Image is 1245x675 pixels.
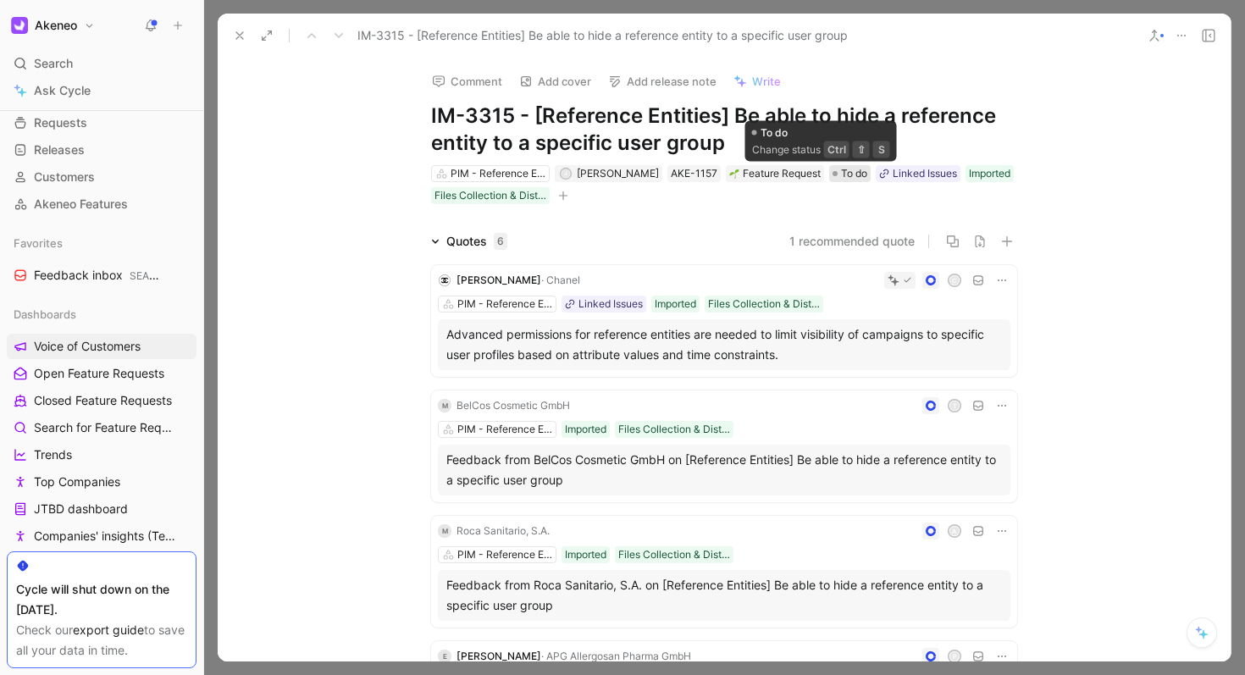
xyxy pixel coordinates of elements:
div: P [949,651,960,662]
div: BelCos Cosmetic GmbH [456,397,570,414]
span: Top Companies [34,473,120,490]
span: Akeneo Features [34,196,128,213]
div: C [949,275,960,286]
div: 🌱Feature Request [726,165,824,182]
img: Akeneo [11,17,28,34]
span: Closed Feature Requests [34,392,172,409]
span: Search [34,53,73,74]
span: Open Feature Requests [34,365,164,382]
span: Ask Cycle [34,80,91,101]
button: 1 recommended quote [789,231,915,252]
div: Check our to save all your data in time. [16,620,187,661]
div: Files Collection & Distribution [434,187,546,204]
div: 6 [494,233,507,250]
div: PIM - Reference Entities [457,546,552,563]
span: [PERSON_NAME] [456,274,541,286]
div: A [949,526,960,537]
a: Open Feature Requests [7,361,196,386]
div: Imported [565,546,606,563]
div: M [438,399,451,412]
div: Feature Request [729,165,821,182]
a: Top Companies [7,469,196,495]
div: PIM - Reference Entities [451,165,545,182]
div: Feedback from BelCos Cosmetic GmbH on [Reference Entities] Be able to hide a reference entity to ... [446,450,1002,490]
span: Favorites [14,235,63,252]
a: Search for Feature Requests [7,415,196,440]
span: Search for Feature Requests [34,419,174,436]
span: Feedback inbox [34,267,163,285]
span: Voice of Customers [34,338,141,355]
div: PIM - Reference Entities [457,296,552,313]
div: Quotes [446,231,507,252]
span: Companies' insights (Test [PERSON_NAME]) [34,528,180,545]
a: Customers [7,164,196,190]
div: PIM - Reference Entities [457,421,552,438]
div: Favorites [7,230,196,256]
div: Roca Sanitario, S.A. [456,523,550,539]
a: Companies' insights (Test [PERSON_NAME]) [7,523,196,549]
a: Releases [7,137,196,163]
a: export guide [73,622,144,637]
span: [PERSON_NAME] [577,167,659,180]
div: AKE-1157 [671,165,717,182]
div: Files Collection & Distribution [618,421,730,438]
span: Write [752,74,781,89]
div: Imported [565,421,606,438]
a: Trends [7,442,196,468]
div: To do [829,165,871,182]
button: Add cover [512,69,599,93]
div: E [438,650,451,663]
button: AkeneoAkeneo [7,14,99,37]
img: 🌱 [729,169,739,179]
div: Quotes6 [424,231,514,252]
button: Comment [424,69,510,93]
span: SEAMLESS ASSET [130,269,219,282]
span: [PERSON_NAME] [456,650,541,662]
button: Add release note [600,69,724,93]
span: Dashboards [14,306,76,323]
div: Cycle will shut down on the [DATE]. [16,579,187,620]
div: Search [7,51,196,76]
span: Customers [34,169,95,185]
button: Write [726,69,788,93]
a: Ask Cycle [7,78,196,103]
div: DashboardsVoice of CustomersOpen Feature RequestsClosed Feature RequestsSearch for Feature Reques... [7,302,196,549]
span: Releases [34,141,85,158]
div: Feedback from Roca Sanitario, S.A. on [Reference Entities] Be able to hide a reference entity to ... [446,575,1002,616]
div: Files Collection & Distribution [618,546,730,563]
span: Trends [34,446,72,463]
span: JTBD dashboard [34,501,128,517]
div: Imported [655,296,696,313]
div: Files Collection & Distribution [708,296,820,313]
div: Imported [969,165,1010,182]
span: · APG Allergosan Pharma GmbH [541,650,691,662]
div: M [438,524,451,538]
a: Closed Feature Requests [7,388,196,413]
div: J [561,169,570,178]
span: To do [841,165,867,182]
h1: Akeneo [35,18,77,33]
span: Requests [34,114,87,131]
div: T [949,401,960,412]
div: Linked Issues [578,296,643,313]
span: IM-3315 - [Reference Entities] Be able to hide a reference entity to a specific user group [357,25,848,46]
div: Advanced permissions for reference entities are needed to limit visibility of campaigns to specif... [446,324,1002,365]
img: logo [438,274,451,287]
span: · Chanel [541,274,580,286]
a: Voice of Customers [7,334,196,359]
div: Linked Issues [893,165,957,182]
a: JTBD dashboard [7,496,196,522]
div: Dashboards [7,302,196,327]
a: Feedback inboxSEAMLESS ASSET [7,263,196,288]
h1: IM-3315 - [Reference Entities] Be able to hide a reference entity to a specific user group [431,102,1017,157]
a: Akeneo Features [7,191,196,217]
a: Requests [7,110,196,136]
